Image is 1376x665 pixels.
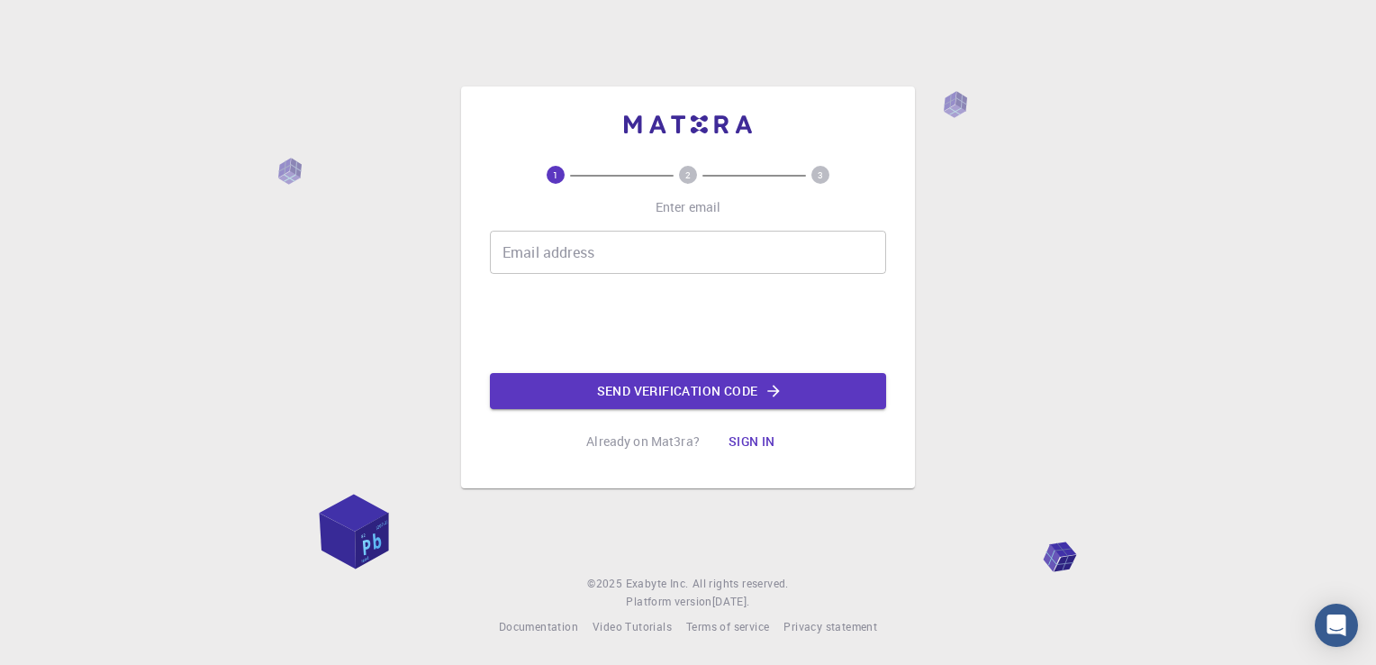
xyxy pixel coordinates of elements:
span: Privacy statement [783,619,877,633]
text: 3 [818,169,823,181]
a: Exabyte Inc. [626,575,689,593]
span: Terms of service [686,619,769,633]
iframe: reCAPTCHA [551,288,825,359]
span: Video Tutorials [593,619,672,633]
a: Privacy statement [783,618,877,636]
div: Open Intercom Messenger [1315,604,1358,647]
p: Already on Mat3ra? [586,433,700,451]
text: 2 [685,169,691,181]
span: All rights reserved. [693,575,789,593]
span: Platform version [626,593,711,611]
p: Enter email [656,198,721,216]
span: Documentation [499,619,578,633]
a: Video Tutorials [593,618,672,636]
a: Terms of service [686,618,769,636]
button: Sign in [714,424,790,460]
a: Documentation [499,618,578,636]
span: © 2025 [587,575,625,593]
text: 1 [553,169,558,181]
button: Send verification code [490,373,886,409]
span: [DATE] . [712,594,750,608]
a: [DATE]. [712,593,750,611]
span: Exabyte Inc. [626,576,689,590]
